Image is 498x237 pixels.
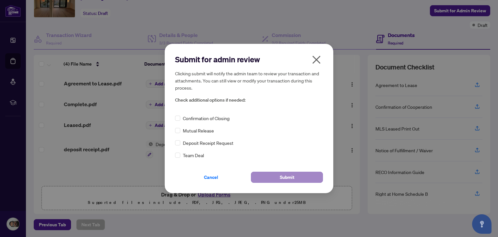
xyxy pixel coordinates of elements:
[251,172,323,183] button: Submit
[183,127,214,134] span: Mutual Release
[183,152,204,159] span: Team Deal
[183,115,230,122] span: Confirmation of Closing
[472,214,492,234] button: Open asap
[175,96,323,104] span: Check additional options if needed:
[183,139,233,146] span: Deposit Receipt Request
[280,172,294,182] span: Submit
[175,172,247,183] button: Cancel
[311,55,322,65] span: close
[175,70,323,91] h5: Clicking submit will notify the admin team to review your transaction and attachments. You can st...
[175,54,323,65] h2: Submit for admin review
[204,172,218,182] span: Cancel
